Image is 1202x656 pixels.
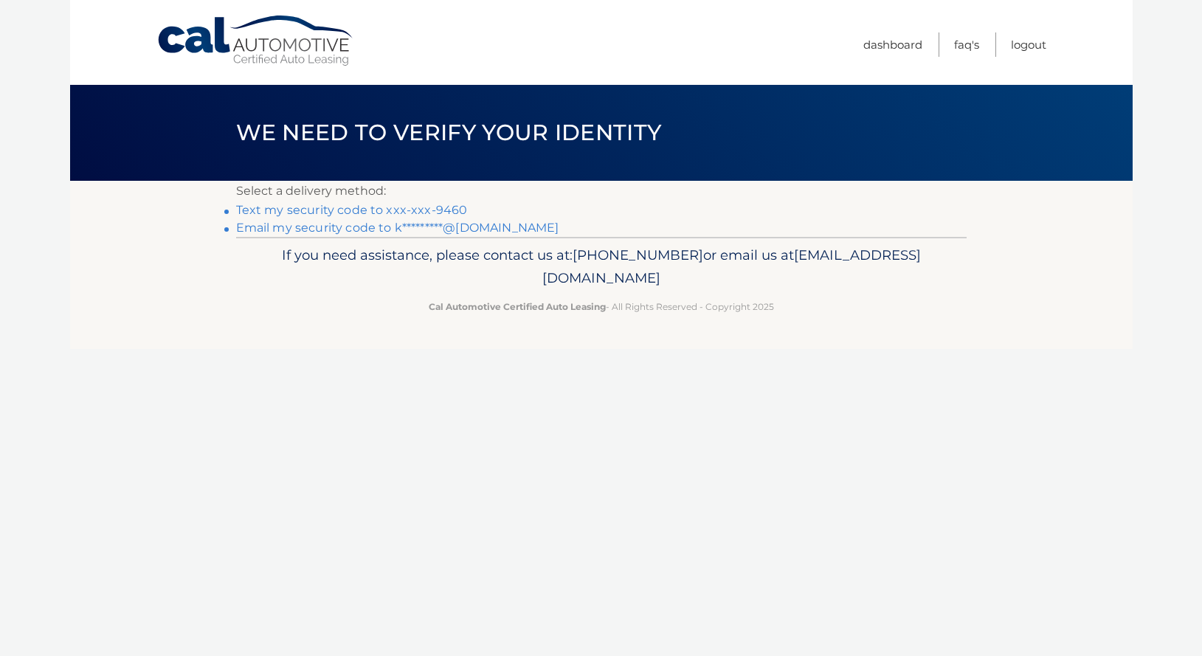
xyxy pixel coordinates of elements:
a: Logout [1011,32,1046,57]
p: If you need assistance, please contact us at: or email us at [246,244,957,291]
strong: Cal Automotive Certified Auto Leasing [429,301,606,312]
a: Text my security code to xxx-xxx-9460 [236,203,468,217]
span: [PHONE_NUMBER] [573,246,703,263]
a: FAQ's [954,32,979,57]
a: Email my security code to k*********@[DOMAIN_NAME] [236,221,559,235]
p: Select a delivery method: [236,181,967,201]
a: Dashboard [863,32,922,57]
p: - All Rights Reserved - Copyright 2025 [246,299,957,314]
span: We need to verify your identity [236,119,662,146]
a: Cal Automotive [156,15,356,67]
